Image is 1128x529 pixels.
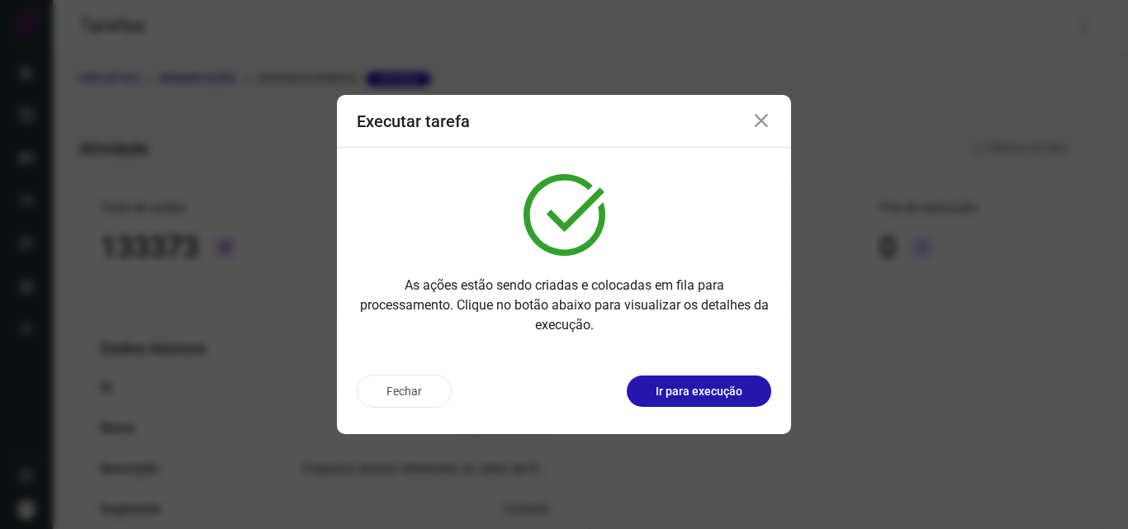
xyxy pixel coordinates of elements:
button: Ir para execução [627,375,771,407]
h3: Executar tarefa [357,111,470,131]
button: Fechar [357,375,452,408]
p: As ações estão sendo criadas e colocadas em fila para processamento. Clique no botão abaixo para ... [357,276,771,335]
p: Ir para execução [656,383,742,400]
img: verified.svg [524,174,605,256]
